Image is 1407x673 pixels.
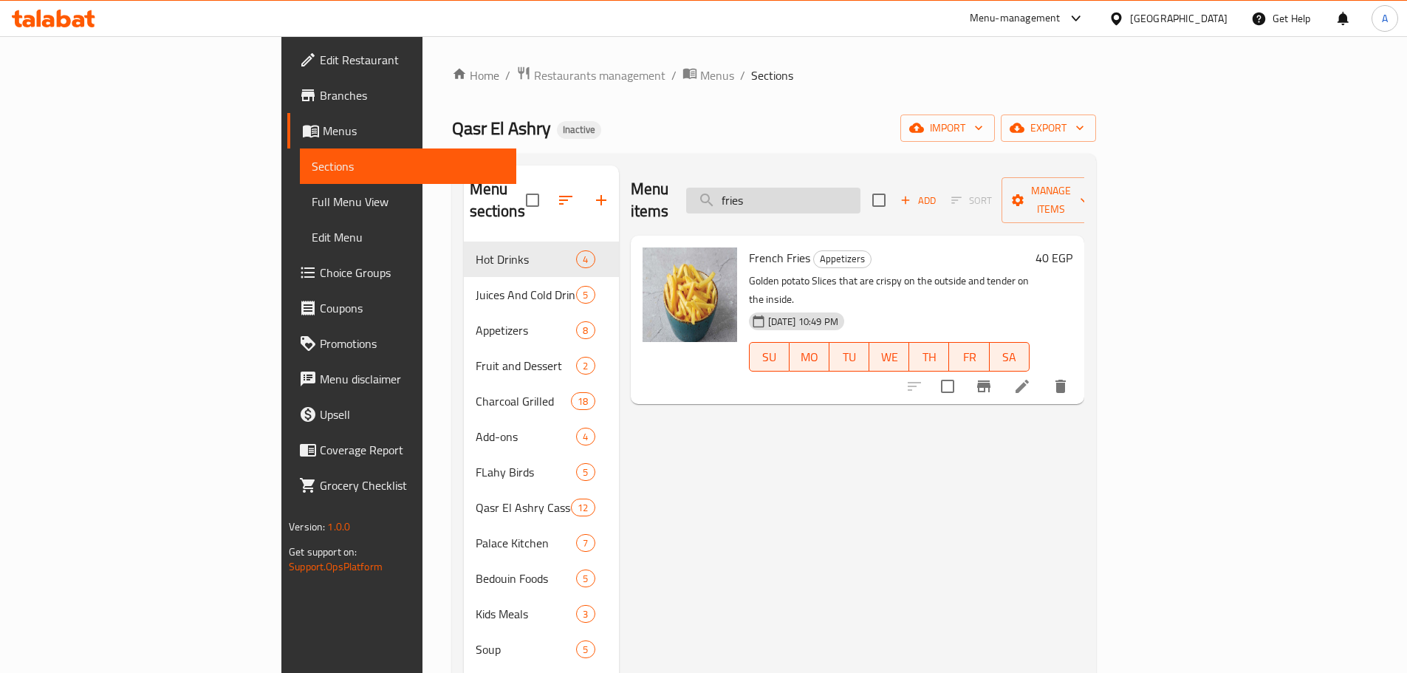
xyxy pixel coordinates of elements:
[898,192,938,209] span: Add
[942,189,1002,212] span: Select section first
[287,290,516,326] a: Coupons
[476,534,577,552] div: Palace Kitchen
[464,277,619,312] div: Juices And Cold Drinks5
[1001,115,1096,142] button: export
[289,517,325,536] span: Version:
[996,346,1024,368] span: SA
[548,182,583,218] span: Sort sections
[534,66,665,84] span: Restaurants management
[577,536,594,550] span: 7
[557,121,601,139] div: Inactive
[464,632,619,667] div: Soup5
[300,219,516,255] a: Edit Menu
[464,242,619,277] div: Hot Drinks4
[464,454,619,490] div: FLahy Birds5
[577,324,594,338] span: 8
[476,499,572,516] span: Qasr El Ashry Casseroles
[790,342,829,372] button: MO
[909,342,949,372] button: TH
[1002,177,1100,223] button: Manage items
[829,342,869,372] button: TU
[320,264,504,281] span: Choice Groups
[476,286,577,304] span: Juices And Cold Drinks
[287,113,516,148] a: Menus
[476,428,577,445] div: Add-ons
[740,66,745,84] li: /
[323,122,504,140] span: Menus
[1013,119,1084,137] span: export
[869,342,909,372] button: WE
[1130,10,1228,27] div: [GEOGRAPHIC_DATA]
[875,346,903,368] span: WE
[576,321,595,339] div: items
[464,236,619,673] nav: Menu sections
[643,247,737,342] img: French Fries
[516,66,665,85] a: Restaurants management
[464,312,619,348] div: Appetizers8
[577,643,594,657] span: 5
[464,348,619,383] div: Fruit and Dessert2
[327,517,350,536] span: 1.0.0
[1043,369,1078,404] button: delete
[835,346,863,368] span: TU
[320,335,504,352] span: Promotions
[577,572,594,586] span: 5
[576,357,595,375] div: items
[955,346,983,368] span: FR
[287,468,516,503] a: Grocery Checklist
[464,490,619,525] div: Qasr El Ashry Casseroles12
[320,370,504,388] span: Menu disclaimer
[671,66,677,84] li: /
[289,542,357,561] span: Get support on:
[464,596,619,632] div: Kids Meals3
[932,371,963,402] span: Select to update
[476,640,577,658] span: Soup
[749,272,1030,309] p: Golden potato Slices that are crispy on the outside and tender on the inside.
[571,392,595,410] div: items
[751,66,793,84] span: Sections
[287,397,516,432] a: Upsell
[572,501,594,515] span: 12
[577,253,594,267] span: 4
[476,463,577,481] span: FLahy Birds
[949,342,989,372] button: FR
[814,250,871,267] span: Appetizers
[966,369,1002,404] button: Branch-specific-item
[287,255,516,290] a: Choice Groups
[300,184,516,219] a: Full Menu View
[576,605,595,623] div: items
[577,607,594,621] span: 3
[476,605,577,623] span: Kids Meals
[700,66,734,84] span: Menus
[900,115,995,142] button: import
[320,476,504,494] span: Grocery Checklist
[577,359,594,373] span: 2
[287,78,516,113] a: Branches
[1013,378,1031,395] a: Edit menu item
[912,119,983,137] span: import
[762,315,844,329] span: [DATE] 10:49 PM
[320,51,504,69] span: Edit Restaurant
[476,250,577,268] span: Hot Drinks
[312,157,504,175] span: Sections
[915,346,943,368] span: TH
[577,288,594,302] span: 5
[1382,10,1388,27] span: A
[287,361,516,397] a: Menu disclaimer
[320,406,504,423] span: Upsell
[795,346,824,368] span: MO
[813,250,872,268] div: Appetizers
[476,321,577,339] span: Appetizers
[572,394,594,409] span: 18
[990,342,1030,372] button: SA
[464,383,619,419] div: Charcoal Grilled18
[1035,247,1072,268] h6: 40 EGP
[312,228,504,246] span: Edit Menu
[464,419,619,454] div: Add-ons4
[1013,182,1089,219] span: Manage items
[452,66,1096,85] nav: breadcrumb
